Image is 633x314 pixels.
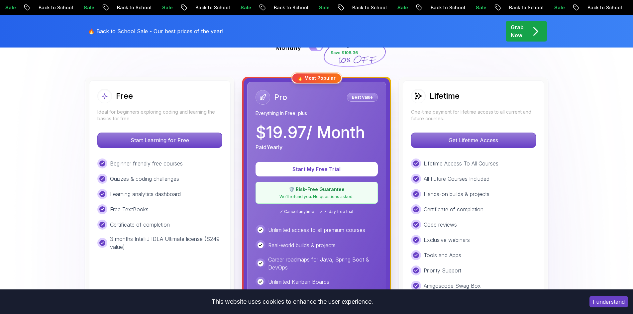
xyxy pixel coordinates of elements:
a: Start My Free Trial [256,166,378,172]
p: Back to School [503,4,548,11]
p: Paid Yearly [256,143,282,151]
a: Start Learning for Free [97,137,222,144]
p: Code reviews [424,221,457,229]
p: Hands-on builds & projects [424,190,489,198]
p: 🔥 Back to School Sale - Our best prices of the year! [88,27,223,35]
p: Unlimited Kanban Boards [268,278,329,286]
button: Start My Free Trial [256,162,378,176]
p: Exclusive webinars [424,236,470,244]
p: Amigoscode Swag Box [424,282,481,290]
p: Sale [156,4,177,11]
p: Back to School [581,4,627,11]
p: All Future Courses Included [424,175,489,183]
p: Sale [548,4,570,11]
p: One-time payment for lifetime access to all current and future courses. [411,109,536,122]
h2: Lifetime [430,91,460,101]
p: Quizzes & coding challenges [110,175,179,183]
p: Back to School [268,4,313,11]
span: ✓ 7-day free trial [320,209,353,214]
p: Lifetime Access To All Courses [424,159,498,167]
h2: Free [116,91,133,101]
p: Career roadmaps for Java, Spring Boot & DevOps [268,256,378,271]
p: Back to School [111,4,156,11]
p: Unlimited access to all premium courses [268,226,365,234]
p: Best Value [348,94,377,101]
p: Sale [313,4,334,11]
p: 3 months IntelliJ IDEA Ultimate license ($249 value) [110,235,222,251]
p: Beginner friendly free courses [110,159,183,167]
p: Sale [391,4,413,11]
p: Certificate of completion [424,205,483,213]
div: This website uses cookies to enhance the user experience. [5,294,580,309]
p: 🛡️ Risk-Free Guarantee [260,186,373,193]
span: ✓ Cancel anytime [280,209,314,214]
button: Accept cookies [589,296,628,307]
p: Start Learning for Free [98,133,222,148]
p: Free TextBooks [110,205,149,213]
p: Tools and Apps [424,251,461,259]
p: Sale [78,4,99,11]
p: Start My Free Trial [264,165,370,173]
p: Back to School [425,4,470,11]
p: Ideal for beginners exploring coding and learning the basics for free. [97,109,222,122]
p: Real-world builds & projects [268,241,336,249]
button: Start Learning for Free [97,133,222,148]
p: Monthly [275,43,301,52]
button: Get Lifetime Access [411,133,536,148]
p: Back to School [33,4,78,11]
p: Certificate of completion [110,221,170,229]
a: Get Lifetime Access [411,137,536,144]
p: Back to School [189,4,235,11]
p: Grab Now [511,23,524,39]
p: Back to School [346,4,391,11]
p: Sale [235,4,256,11]
p: Learning analytics dashboard [110,190,181,198]
p: We'll refund you. No questions asked. [260,194,373,199]
h2: Pro [274,92,287,103]
p: Priority Support [424,266,461,274]
p: Everything in Free, plus [256,110,378,117]
p: Sale [470,4,491,11]
p: $ 19.97 / Month [256,125,365,141]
